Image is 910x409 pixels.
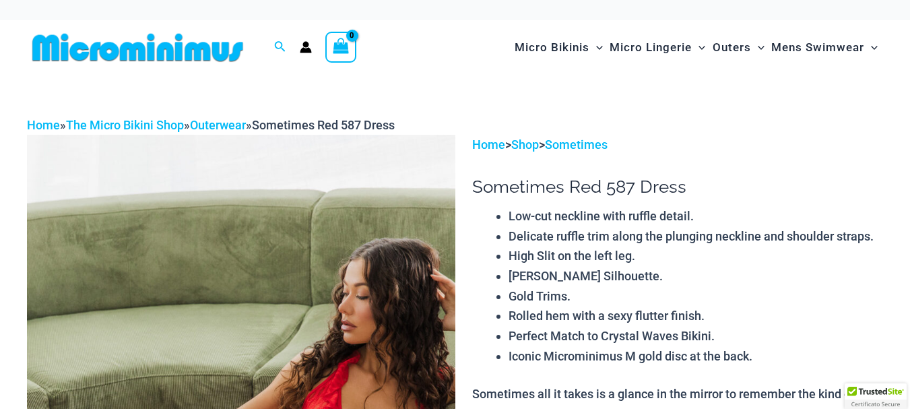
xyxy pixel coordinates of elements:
[751,30,765,65] span: Menu Toggle
[545,137,608,152] a: Sometimes
[511,137,539,152] a: Shop
[509,246,883,266] li: High Slit on the left leg.
[509,226,883,247] li: Delicate ruffle trim along the plunging neckline and shoulder straps.
[713,30,751,65] span: Outers
[709,27,768,68] a: OutersMenu ToggleMenu Toggle
[66,118,184,132] a: The Micro Bikini Shop
[511,27,606,68] a: Micro BikinisMenu ToggleMenu Toggle
[864,30,878,65] span: Menu Toggle
[509,346,883,367] li: Iconic Microminimus M gold disc at the back.
[768,27,881,68] a: Mens SwimwearMenu ToggleMenu Toggle
[509,286,883,307] li: Gold Trims.
[27,118,395,132] span: » » »
[515,30,589,65] span: Micro Bikinis
[472,177,883,197] h1: Sometimes Red 587 Dress
[589,30,603,65] span: Menu Toggle
[252,118,395,132] span: Sometimes Red 587 Dress
[845,383,907,409] div: TrustedSite Certified
[325,32,356,63] a: View Shopping Cart, empty
[27,32,249,63] img: MM SHOP LOGO FLAT
[509,266,883,286] li: [PERSON_NAME] Silhouette.
[190,118,246,132] a: Outerwear
[509,25,883,70] nav: Site Navigation
[274,39,286,56] a: Search icon link
[509,326,883,346] li: Perfect Match to Crystal Waves Bikini.
[509,206,883,226] li: Low-cut neckline with ruffle detail.
[300,41,312,53] a: Account icon link
[610,30,692,65] span: Micro Lingerie
[771,30,864,65] span: Mens Swimwear
[692,30,705,65] span: Menu Toggle
[472,135,883,155] p: > >
[27,118,60,132] a: Home
[472,137,505,152] a: Home
[606,27,709,68] a: Micro LingerieMenu ToggleMenu Toggle
[509,306,883,326] li: Rolled hem with a sexy flutter finish.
